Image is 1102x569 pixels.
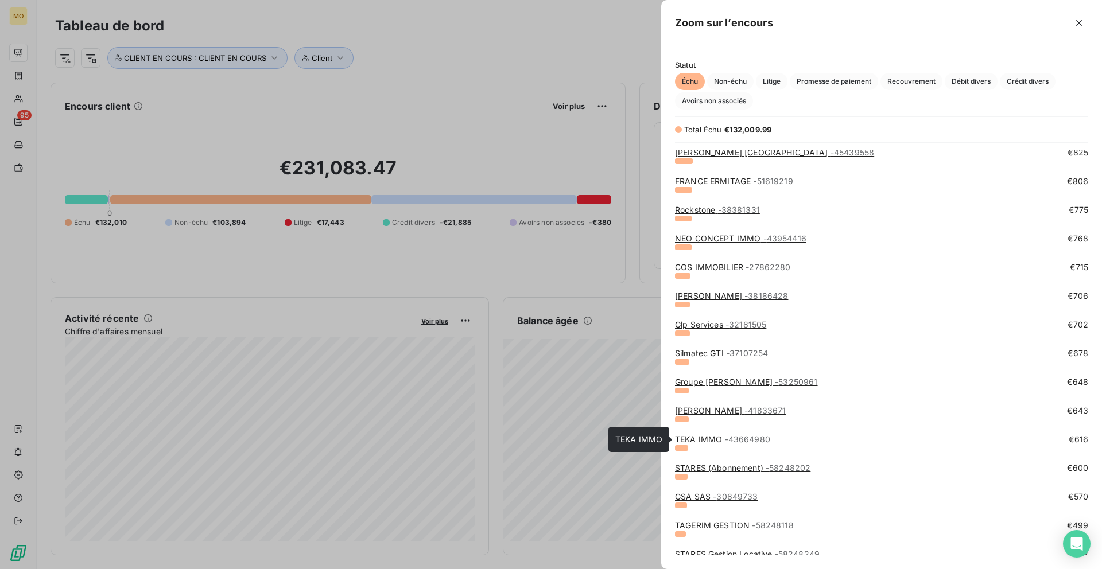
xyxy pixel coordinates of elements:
[675,233,806,243] a: NEO CONCEPT IMMO
[1068,491,1088,502] span: €570
[675,348,768,358] a: Silmatec GTI
[675,406,786,415] a: [PERSON_NAME]
[1067,405,1088,416] span: €643
[726,348,768,358] span: - 37107254
[675,92,753,110] button: Avoirs non associés
[1068,147,1088,158] span: €825
[1069,204,1088,216] span: €775
[756,73,787,90] button: Litige
[831,147,874,157] span: - 45439558
[675,463,810,473] a: STARES (Abonnement)
[753,176,793,186] span: - 51619219
[1067,520,1088,531] span: €499
[675,319,766,329] a: Glp Services
[1070,262,1088,273] span: €715
[675,549,820,559] a: STARES Gestion Locative
[752,520,793,530] span: - 58248118
[1000,73,1056,90] button: Crédit divers
[1063,530,1091,558] div: Open Intercom Messenger
[713,492,758,501] span: - 30849733
[1069,434,1088,445] span: €616
[675,520,794,530] a: TAGERIM GESTION
[1068,319,1088,330] span: €702
[707,73,754,90] button: Non-échu
[1068,290,1088,302] span: €706
[661,150,1102,555] div: grid
[675,60,1088,69] span: Statut
[763,233,806,243] span: - 43954416
[880,73,942,90] button: Recouvrement
[675,434,770,444] a: TEKA IMMO
[675,73,705,90] button: Échu
[766,463,810,473] span: - 58248202
[725,319,766,329] span: - 32181505
[1067,176,1088,187] span: €806
[675,15,773,31] h5: Zoom sur l’encours
[945,73,998,90] button: Débit divers
[775,377,817,387] span: - 53250961
[675,147,874,157] a: [PERSON_NAME] [GEOGRAPHIC_DATA]
[725,434,770,444] span: - 43664980
[675,492,758,501] a: GSA SAS
[744,406,786,415] span: - 41833671
[675,377,818,387] a: Groupe [PERSON_NAME]
[775,549,820,559] span: - 58248249
[790,73,878,90] button: Promesse de paiement
[1067,376,1088,388] span: €648
[1067,462,1088,474] span: €600
[675,291,788,301] a: [PERSON_NAME]
[615,434,662,444] span: TEKA IMMO
[718,205,760,215] span: - 38381331
[1068,233,1088,244] span: €768
[684,125,722,134] span: Total Échu
[675,262,791,272] a: COS IMMOBILIER
[724,125,772,134] span: €132,009.99
[746,262,790,272] span: - 27862280
[675,176,793,186] a: FRANCE ERMITAGE
[675,205,760,215] a: Rockstone
[1068,348,1088,359] span: €678
[744,291,788,301] span: - 38186428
